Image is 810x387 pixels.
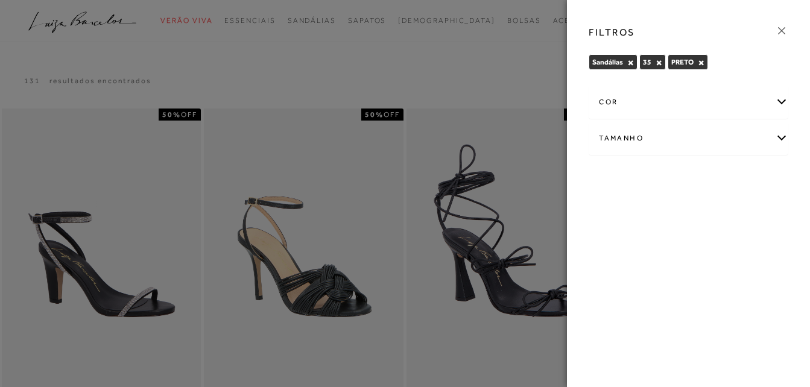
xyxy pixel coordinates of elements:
button: Sandálias Close [627,58,634,67]
div: cor [589,86,788,118]
span: Sandálias [592,58,623,66]
span: PRETO [671,58,694,66]
button: 35 Close [656,58,662,67]
button: PRETO Close [698,58,704,67]
h3: FILTROS [589,25,635,39]
span: 35 [643,58,651,66]
div: Tamanho [589,122,788,154]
